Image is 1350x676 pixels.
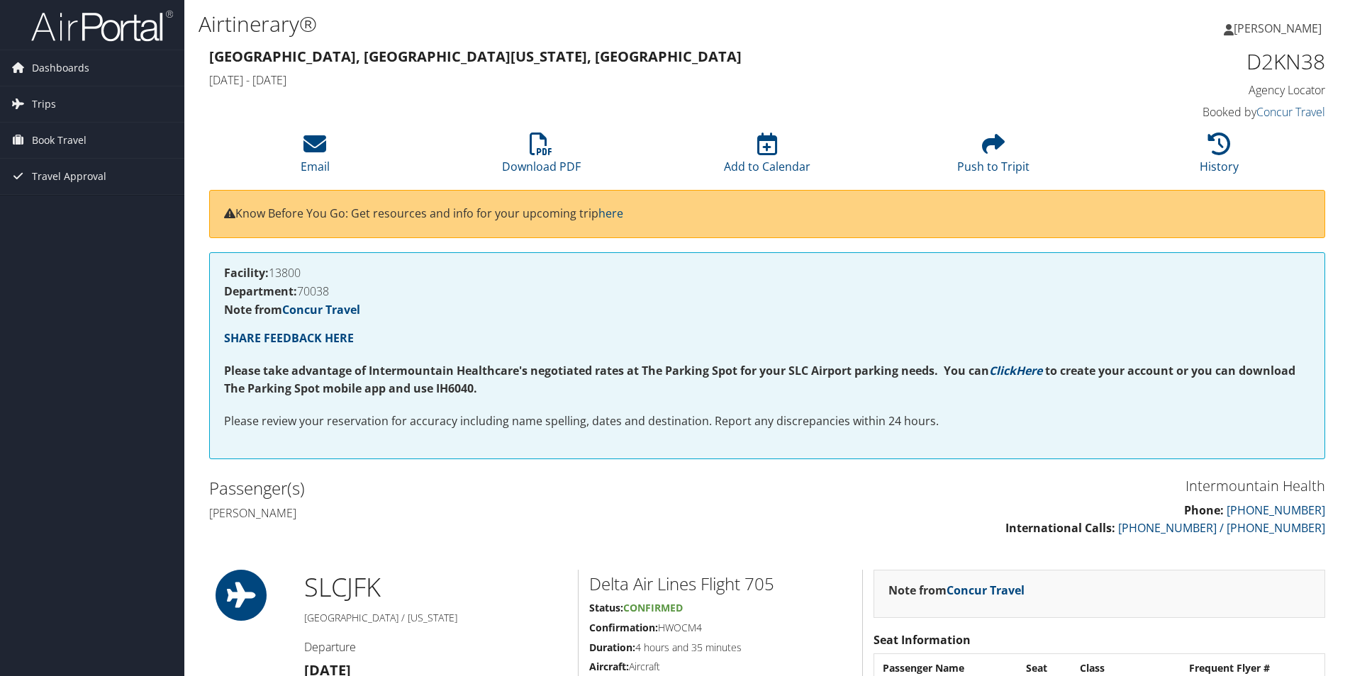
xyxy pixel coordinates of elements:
[224,283,297,299] strong: Department:
[874,632,971,648] strong: Seat Information
[301,140,330,174] a: Email
[209,505,757,521] h4: [PERSON_NAME]
[778,476,1325,496] h3: Intermountain Health
[589,641,635,654] strong: Duration:
[209,72,1041,88] h4: [DATE] - [DATE]
[32,123,87,158] span: Book Travel
[589,621,658,634] strong: Confirmation:
[224,286,1310,297] h4: 70038
[31,9,173,43] img: airportal-logo.png
[957,140,1030,174] a: Push to Tripit
[589,660,629,673] strong: Aircraft:
[224,363,989,378] strong: Please take advantage of Intermountain Healthcare's negotiated rates at The Parking Spot for your...
[224,412,1310,431] p: Please review your reservation for accuracy including name spelling, dates and destination. Repor...
[623,601,683,614] span: Confirmed
[1224,7,1336,50] a: [PERSON_NAME]
[1005,520,1115,536] strong: International Calls:
[199,9,956,39] h1: Airtinerary®
[32,50,89,86] span: Dashboards
[598,205,623,221] a: here
[224,330,354,346] a: SHARE FEEDBACK HERE
[1227,502,1325,518] a: [PHONE_NUMBER]
[224,205,1310,223] p: Know Before You Go: Get resources and info for your upcoming trip
[304,639,567,655] h4: Departure
[282,302,360,317] a: Concur Travel
[989,363,1016,378] a: Click
[224,267,1310,278] h4: 13800
[589,572,852,596] h2: Delta Air Lines Flight 705
[589,660,852,674] h5: Aircraft
[589,601,623,614] strong: Status:
[224,302,360,317] strong: Note from
[224,265,269,281] strong: Facility:
[1062,47,1325,77] h1: D2KN38
[1184,502,1224,518] strong: Phone:
[32,86,56,122] span: Trips
[724,140,810,174] a: Add to Calendar
[209,47,742,66] strong: [GEOGRAPHIC_DATA], [GEOGRAPHIC_DATA] [US_STATE], [GEOGRAPHIC_DATA]
[502,140,581,174] a: Download PDF
[1234,21,1322,36] span: [PERSON_NAME]
[1200,140,1239,174] a: History
[209,476,757,500] h2: Passenger(s)
[589,641,852,655] h5: 4 hours and 35 minutes
[1256,104,1325,120] a: Concur Travel
[32,159,106,194] span: Travel Approval
[304,570,567,605] h1: SLC JFK
[1062,104,1325,120] h4: Booked by
[589,621,852,635] h5: HWOCM4
[888,582,1025,598] strong: Note from
[1118,520,1325,536] a: [PHONE_NUMBER] / [PHONE_NUMBER]
[304,611,567,625] h5: [GEOGRAPHIC_DATA] / [US_STATE]
[1062,82,1325,98] h4: Agency Locator
[947,582,1025,598] a: Concur Travel
[1016,363,1042,378] a: Here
